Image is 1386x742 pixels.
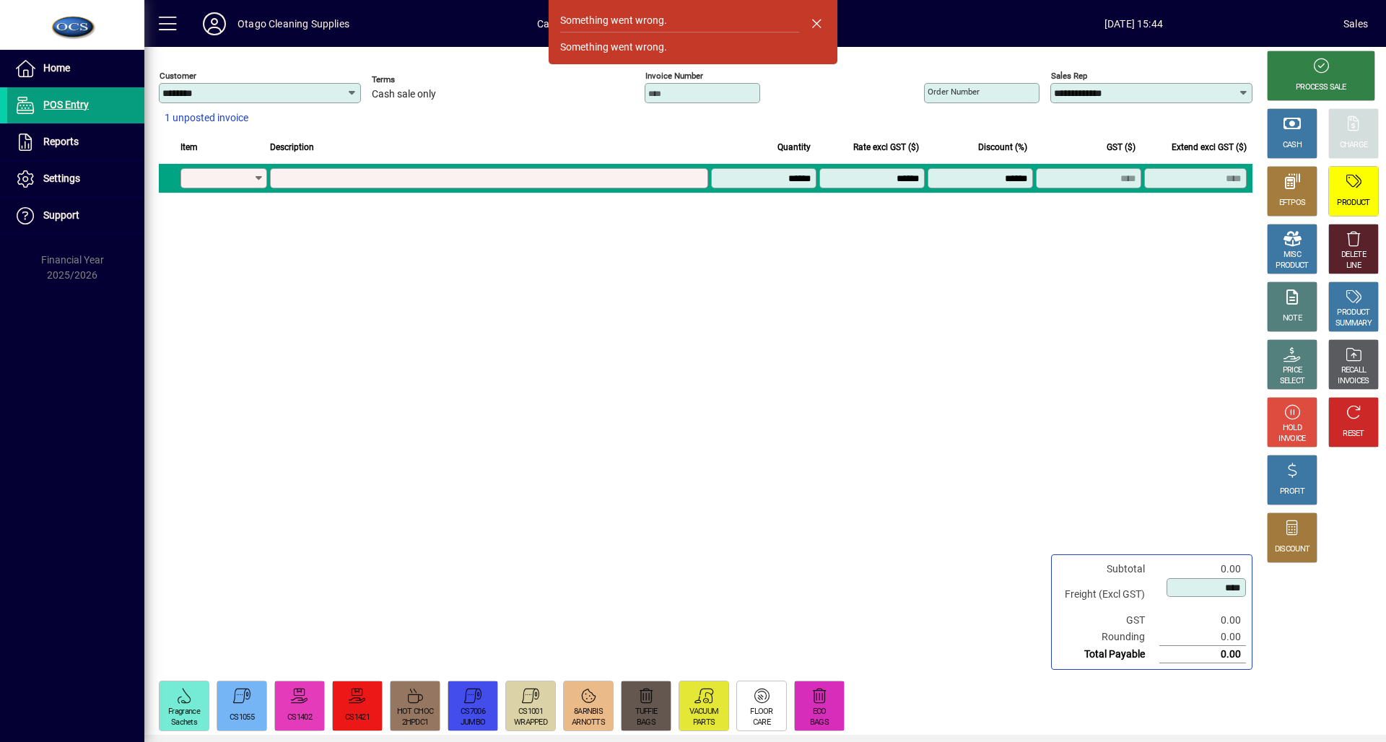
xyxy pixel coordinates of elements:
span: Rate excl GST ($) [853,139,919,155]
div: PRODUCT [1337,198,1369,209]
div: PRODUCT [1276,261,1308,271]
td: 0.00 [1159,561,1246,577]
div: Sachets [171,717,197,728]
span: Cash Drawer [537,12,596,35]
div: 2HPDC1 [402,717,429,728]
td: 0.00 [1159,612,1246,629]
div: MISC [1283,250,1301,261]
div: CS1001 [518,707,543,717]
a: Reports [7,124,144,160]
td: Rounding [1058,629,1159,646]
div: EFTPOS [1279,198,1306,209]
span: Reports [43,136,79,147]
div: ARNOTTS [572,717,605,728]
button: 1 unposted invoice [159,105,254,131]
div: CASH [1283,140,1302,151]
div: CS1402 [287,712,312,723]
div: Otago Cleaning Supplies [237,12,349,35]
div: CS1055 [230,712,254,723]
div: SUMMARY [1335,318,1372,329]
div: BAGS [810,717,829,728]
div: BAGS [637,717,655,728]
div: Fragrance [168,707,200,717]
div: RECALL [1341,365,1367,376]
div: INVOICE [1278,434,1305,445]
div: TUFFIE [635,707,658,717]
span: Cash sale only [372,89,436,100]
div: 8ARNBIS [574,707,603,717]
a: Home [7,51,144,87]
div: HOLD [1283,423,1302,434]
a: Support [7,198,144,234]
span: 1 unposted invoice [165,110,248,126]
div: PRICE [1283,365,1302,376]
span: [DATE] 15:44 [924,12,1343,35]
mat-label: Invoice number [645,71,703,81]
div: DELETE [1341,250,1366,261]
div: DISCOUNT [1275,544,1309,555]
div: HOT CHOC [397,707,433,717]
div: VACUUM [689,707,719,717]
mat-label: Order number [928,87,980,97]
div: ECO [813,707,827,717]
div: PRODUCT [1337,307,1369,318]
span: Settings [43,173,80,184]
div: CARE [753,717,770,728]
div: Something went wrong. [560,40,667,55]
span: Item [180,139,198,155]
div: PROCESS SALE [1296,82,1346,93]
td: 0.00 [1159,629,1246,646]
div: JUMBO [461,717,486,728]
div: RESET [1343,429,1364,440]
div: CS1421 [345,712,370,723]
td: Freight (Excl GST) [1058,577,1159,612]
div: Sales [1343,12,1368,35]
div: WRAPPED [514,717,547,728]
mat-label: Sales rep [1051,71,1087,81]
span: POS Entry [43,99,89,110]
button: Profile [191,11,237,37]
span: Quantity [777,139,811,155]
div: LINE [1346,261,1361,271]
span: Support [43,209,79,221]
td: Total Payable [1058,646,1159,663]
span: Terms [372,75,458,84]
mat-label: Customer [160,71,196,81]
a: Settings [7,161,144,197]
div: PROFIT [1280,486,1304,497]
span: Description [270,139,314,155]
div: CS7006 [461,707,485,717]
span: Home [43,62,70,74]
div: CHARGE [1340,140,1368,151]
td: 0.00 [1159,646,1246,663]
div: INVOICES [1338,376,1369,387]
div: FLOOR [750,707,773,717]
div: SELECT [1280,376,1305,387]
div: NOTE [1283,313,1302,324]
span: Extend excl GST ($) [1172,139,1247,155]
span: GST ($) [1107,139,1136,155]
div: PARTS [693,717,715,728]
span: Discount (%) [978,139,1027,155]
td: GST [1058,612,1159,629]
td: Subtotal [1058,561,1159,577]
